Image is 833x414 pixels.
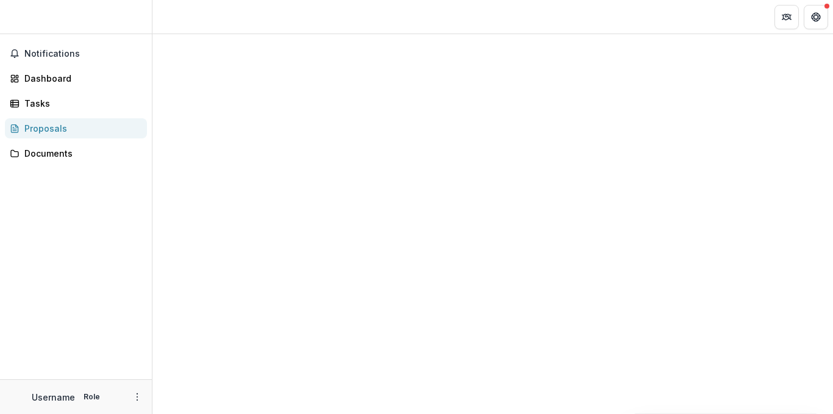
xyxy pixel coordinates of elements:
[80,391,104,402] p: Role
[24,122,137,135] div: Proposals
[804,5,828,29] button: Get Help
[24,147,137,160] div: Documents
[24,49,142,59] span: Notifications
[130,390,145,404] button: More
[24,72,137,85] div: Dashboard
[24,97,137,110] div: Tasks
[32,391,75,404] p: Username
[5,143,147,163] a: Documents
[5,68,147,88] a: Dashboard
[5,44,147,63] button: Notifications
[5,118,147,138] a: Proposals
[5,93,147,113] a: Tasks
[774,5,799,29] button: Partners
